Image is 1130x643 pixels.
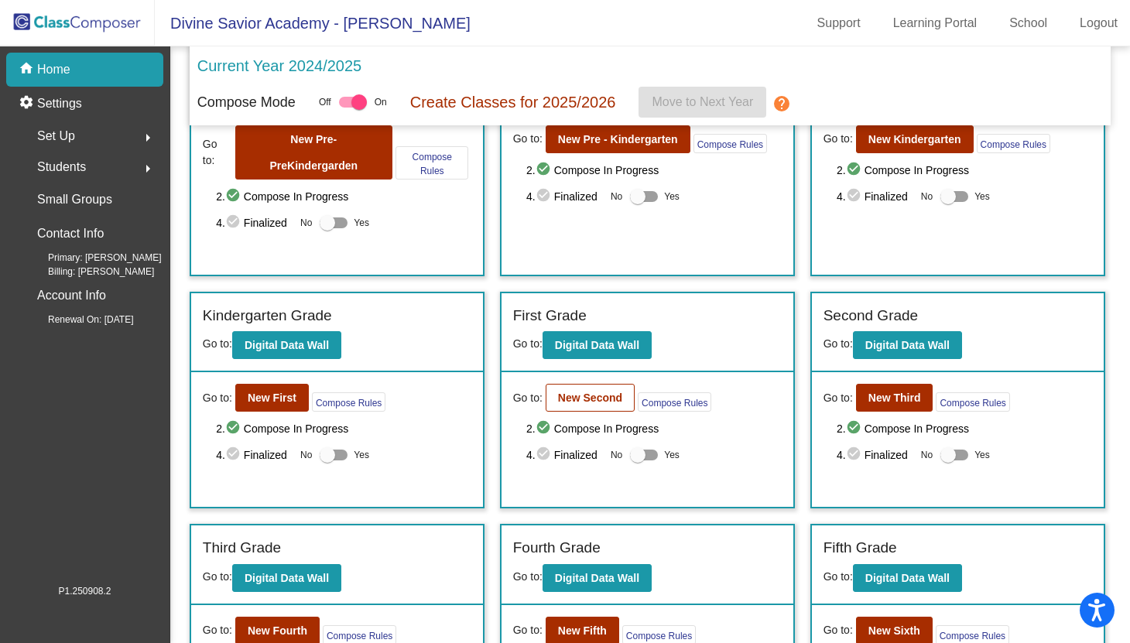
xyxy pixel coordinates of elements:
span: 2. Compose In Progress [526,161,782,180]
span: Go to: [824,570,853,583]
p: Contact Info [37,223,104,245]
span: Students [37,156,86,178]
mat-icon: check_circle [846,187,865,206]
b: Digital Data Wall [555,339,639,351]
span: Primary: [PERSON_NAME] [23,251,162,265]
mat-icon: arrow_right [139,159,157,178]
button: New Pre - Kindergarten [546,125,690,153]
span: 4. Finalized [526,187,603,206]
a: School [997,11,1060,36]
label: Fourth Grade [513,537,601,559]
span: Go to: [513,570,543,583]
span: Go to: [203,337,232,350]
b: New Kindergarten [868,133,961,145]
p: Create Classes for 2025/2026 [410,91,616,114]
mat-icon: check_circle [536,419,554,438]
b: New Sixth [868,624,920,637]
a: Support [805,11,873,36]
span: Set Up [37,125,75,147]
span: No [300,216,312,230]
span: Go to: [513,622,543,638]
mat-icon: check_circle [225,214,244,232]
mat-icon: check_circle [846,446,865,464]
span: Go to: [513,337,543,350]
span: 4. Finalized [837,446,913,464]
mat-icon: check_circle [225,419,244,438]
b: New Fourth [248,624,307,637]
button: Digital Data Wall [543,564,652,592]
label: Second Grade [824,305,919,327]
b: New Pre - Kindergarten [558,133,678,145]
p: Compose Mode [197,92,296,113]
span: Go to: [824,390,853,406]
span: Billing: [PERSON_NAME] [23,265,154,279]
button: Digital Data Wall [232,564,341,592]
b: New Third [868,392,921,404]
button: Compose Rules [936,392,1009,412]
mat-icon: check_circle [536,446,554,464]
label: Kindergarten Grade [203,305,332,327]
span: Go to: [203,570,232,583]
button: Compose Rules [977,134,1050,153]
span: Go to: [203,136,232,169]
span: Go to: [203,622,232,638]
span: Move to Next Year [652,95,754,108]
label: Third Grade [203,537,281,559]
span: 2. Compose In Progress [216,187,471,206]
b: Digital Data Wall [245,572,329,584]
span: 2. Compose In Progress [526,419,782,438]
b: New Second [558,392,622,404]
span: 2. Compose In Progress [837,419,1092,438]
b: Digital Data Wall [865,572,950,584]
p: Account Info [37,285,106,306]
b: New Fifth [558,624,607,637]
span: Divine Savior Academy - [PERSON_NAME] [155,11,471,36]
mat-icon: check_circle [846,419,865,438]
span: No [611,190,622,204]
span: Go to: [824,622,853,638]
mat-icon: arrow_right [139,128,157,147]
p: Settings [37,94,82,113]
b: New Pre-PreKindergarden [270,133,358,172]
span: Go to: [824,337,853,350]
b: Digital Data Wall [245,339,329,351]
span: Go to: [513,131,543,147]
b: Digital Data Wall [865,339,950,351]
button: Move to Next Year [639,87,766,118]
span: Renewal On: [DATE] [23,313,133,327]
button: New Kindergarten [856,125,974,153]
span: 4. Finalized [216,214,293,232]
span: Yes [354,446,369,464]
button: Digital Data Wall [543,331,652,359]
label: First Grade [513,305,587,327]
span: No [921,448,933,462]
label: Fifth Grade [824,537,897,559]
b: New First [248,392,296,404]
span: 4. Finalized [526,446,603,464]
a: Learning Portal [881,11,990,36]
button: New Pre-PreKindergarden [235,125,393,180]
span: Go to: [824,131,853,147]
span: 4. Finalized [837,187,913,206]
mat-icon: check_circle [225,187,244,206]
mat-icon: check_circle [225,446,244,464]
span: 2. Compose In Progress [216,419,471,438]
span: No [300,448,312,462]
button: Compose Rules [638,392,711,412]
mat-icon: settings [19,94,37,113]
span: No [611,448,622,462]
a: Logout [1067,11,1130,36]
mat-icon: help [772,94,791,113]
span: Go to: [513,390,543,406]
button: New Second [546,384,635,412]
button: New Third [856,384,933,412]
span: Yes [664,187,680,206]
mat-icon: check_circle [536,187,554,206]
span: Yes [974,187,990,206]
span: Off [319,95,331,109]
button: Compose Rules [693,134,767,153]
span: Yes [974,446,990,464]
button: Compose Rules [395,146,468,180]
p: Home [37,60,70,79]
span: On [375,95,387,109]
